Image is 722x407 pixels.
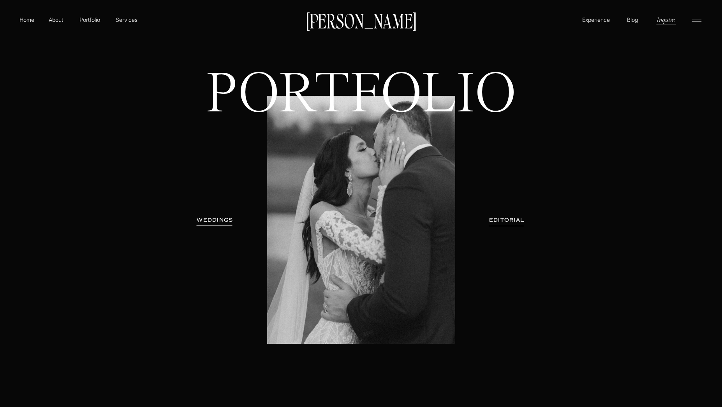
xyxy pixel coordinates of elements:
a: About [47,16,65,23]
h1: PORTFOLIO [193,70,530,175]
a: Inquire [656,15,676,24]
a: Experience [581,16,611,24]
a: EDITORIAL [478,216,535,224]
a: Home [18,16,36,24]
a: [PERSON_NAME] [302,12,420,28]
a: WEDDINGS [190,216,239,224]
a: Services [115,16,138,24]
a: Portfolio [76,16,104,24]
a: Blog [625,16,640,23]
